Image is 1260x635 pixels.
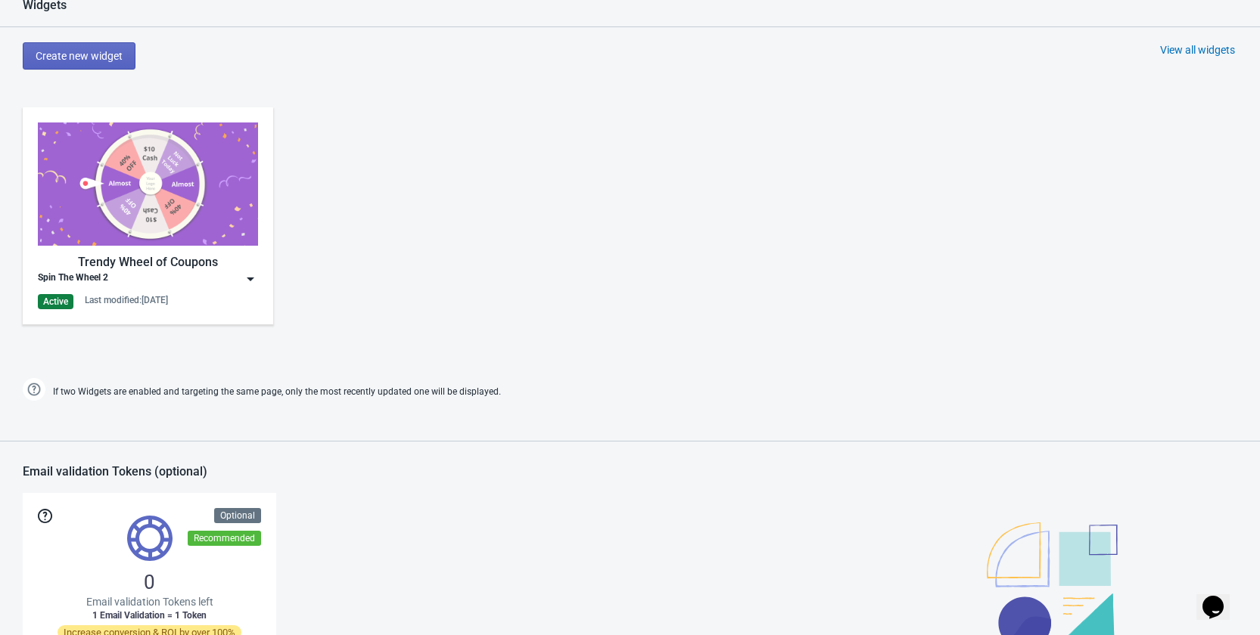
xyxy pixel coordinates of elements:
img: tokens.svg [127,516,173,561]
span: Email validation Tokens left [86,594,213,609]
span: Create new widget [36,50,123,62]
span: If two Widgets are enabled and targeting the same page, only the most recently updated one will b... [53,379,501,404]
div: View all widgets [1160,42,1235,57]
div: Recommended [188,531,261,546]
button: Create new widget [23,42,135,70]
div: Spin The Wheel 2 [38,271,108,287]
div: Trendy Wheel of Coupons [38,253,258,271]
div: Last modified: [DATE] [85,294,168,306]
img: trendy_game.png [38,122,258,246]
div: Optional [214,508,261,523]
img: help.png [23,378,45,401]
iframe: chat widget [1196,575,1245,620]
img: dropdown.png [243,271,258,287]
div: Active [38,294,73,309]
span: 0 [144,570,155,594]
span: 1 Email Validation = 1 Token [92,609,207,621]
